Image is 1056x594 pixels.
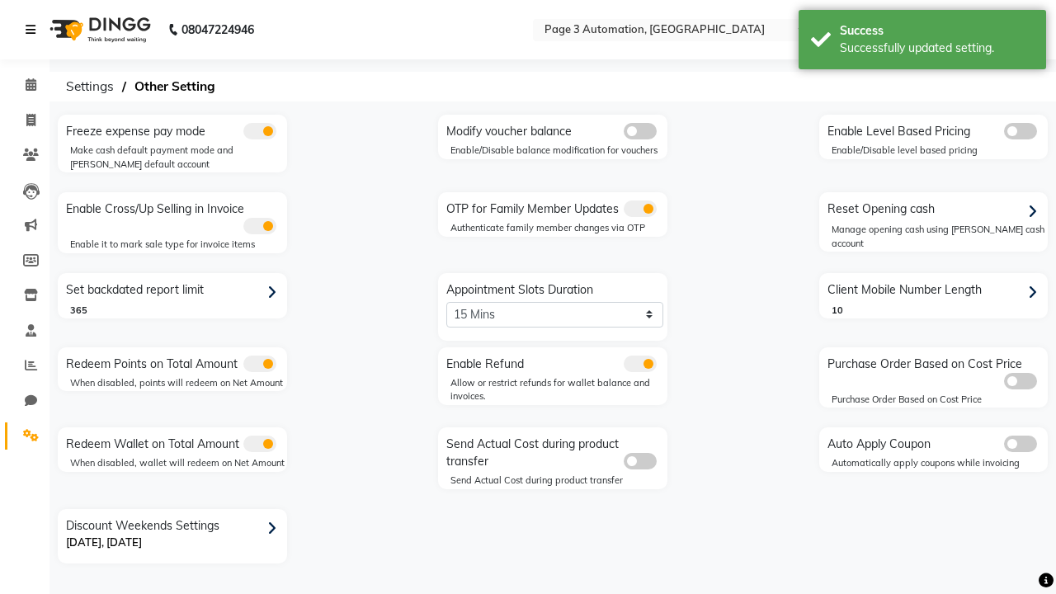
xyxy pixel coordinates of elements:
div: OTP for Family Member Updates [442,196,667,218]
div: Automatically apply coupons while invoicing [832,456,1049,470]
div: Manage opening cash using [PERSON_NAME] cash account [832,223,1049,250]
div: Purchase Order Based on Cost Price [823,351,1049,389]
span: Other Setting [126,72,224,101]
div: Redeem Wallet on Total Amount [62,431,287,453]
div: Discount Weekends Settings [62,513,287,564]
div: Enable Cross/Up Selling in Invoice [62,196,287,234]
div: Make cash default payment mode and [PERSON_NAME] default account [70,144,287,171]
div: Enable it to mark sale type for invoice items [70,238,287,252]
div: Modify voucher balance [442,119,667,140]
div: Success [840,22,1034,40]
div: 10 [832,304,1049,318]
div: Purchase Order Based on Cost Price [832,393,1049,407]
div: Successfully updated setting. [840,40,1034,57]
div: Enable Refund [442,351,667,373]
b: 08047224946 [181,7,254,53]
span: Settings [58,72,122,101]
div: Enable/Disable level based pricing [832,144,1049,158]
div: When disabled, points will redeem on Net Amount [70,376,287,390]
div: Appointment Slots Duration [442,277,667,328]
div: Send Actual Cost during product transfer [442,431,667,470]
div: Auto Apply Coupon [823,431,1049,453]
div: Enable Level Based Pricing [823,119,1049,140]
div: Client Mobile Number Length [823,277,1049,304]
div: Set backdated report limit [62,277,287,304]
div: Enable/Disable balance modification for vouchers [450,144,667,158]
p: [DATE], [DATE] [66,535,283,551]
div: When disabled, wallet will redeem on Net Amount [70,456,287,470]
div: Redeem Points on Total Amount [62,351,287,373]
div: 365 [70,304,287,318]
div: Reset Opening cash [823,196,1049,223]
div: Allow or restrict refunds for wallet balance and invoices. [450,376,667,403]
img: logo [42,7,155,53]
div: Freeze expense pay mode [62,119,287,140]
div: Send Actual Cost during product transfer [450,474,667,488]
div: Authenticate family member changes via OTP [450,221,667,235]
